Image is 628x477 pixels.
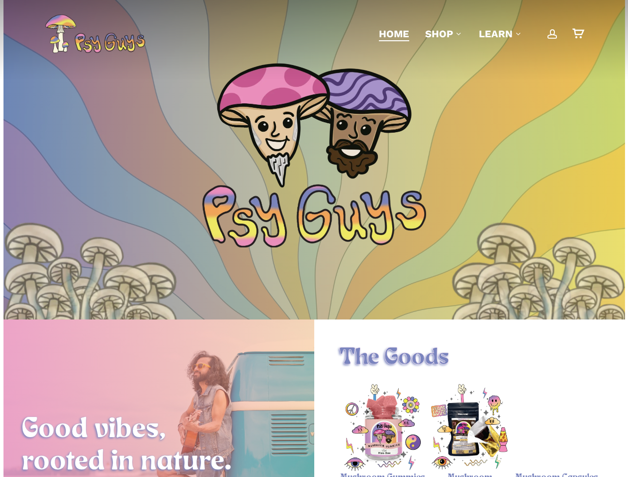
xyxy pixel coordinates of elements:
[16,166,140,345] img: Colorful psychedelic mushrooms with pink, blue, and yellow patterns on a glowing yellow background.
[451,223,600,376] img: Illustration of a cluster of tall mushrooms with light caps and dark gills, viewed from below.
[479,28,513,40] span: Learn
[513,384,600,471] img: Psychedelic mushroom capsules with colorful illustrations.
[339,384,426,471] a: Psychedelic Mushroom Gummies
[426,384,513,471] img: Psy Guys mushroom chocolate packaging with psychedelic designs.
[488,166,613,345] img: Colorful psychedelic mushrooms with pink, blue, and yellow patterns on a glowing yellow background.
[476,183,625,336] img: Illustration of a cluster of tall mushrooms with light caps and dark gills, viewed from below.
[202,184,426,247] img: Psychedelic PsyGuys Text Logo
[215,50,414,199] img: PsyGuys Heads Logo
[425,27,463,41] a: Shop
[513,384,600,471] a: Magic Mushroom Capsules
[339,384,426,471] img: Psychedelic mushroom gummies with vibrant icons and symbols.
[45,14,145,54] img: PsyGuys
[426,384,513,471] a: Magic Mushroom Chocolate Bar
[3,183,153,336] img: Illustration of a cluster of tall mushrooms with light caps and dark gills, viewed from below.
[28,223,178,376] img: Illustration of a cluster of tall mushrooms with light caps and dark gills, viewed from below.
[339,344,600,372] h1: The Goods
[479,27,523,41] a: Learn
[379,27,409,41] a: Home
[425,28,453,40] span: Shop
[379,28,409,40] span: Home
